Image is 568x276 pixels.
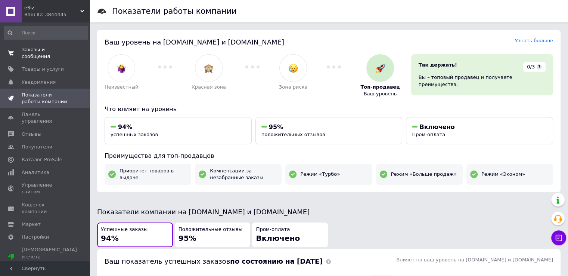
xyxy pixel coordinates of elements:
span: 94% [118,123,132,131]
span: Настройки [22,234,49,240]
img: :disappointed_relieved: [289,64,298,73]
input: Поиск [4,26,88,40]
span: Так держать! [419,62,457,68]
img: :see_no_evil: [204,64,213,73]
span: Управление сайтом [22,182,69,195]
div: 0/3 [523,62,546,72]
span: eSiz [24,4,80,11]
button: Чат с покупателем [551,230,566,245]
span: Отзывы [22,131,41,138]
span: Положительные отзывы [179,226,242,233]
h1: Показатели работы компании [112,7,237,16]
span: Товары и услуги [22,66,64,73]
span: Панель управления [22,111,69,125]
button: Пром-оплатаВключено [252,223,328,248]
span: Включено [419,123,454,131]
span: Заказы и сообщения [22,46,69,60]
span: Ваш уровень [364,91,397,97]
span: [DEMOGRAPHIC_DATA] и счета [22,246,77,267]
span: Режим «Эконом» [481,171,525,178]
button: Положительные отзывы95% [175,223,251,248]
span: Режим «Турбо» [300,171,340,178]
span: Компенсации за незабранные заказы [210,168,278,181]
span: Кошелек компании [22,202,69,215]
a: Узнать больше [515,38,553,43]
span: ? [537,64,542,70]
span: Успешные заказы [101,226,148,233]
span: Влияет на ваш уровень на [DOMAIN_NAME] и [DOMAIN_NAME] [396,257,553,263]
div: Вы – топовый продавец и получаете преимущества. [419,74,546,88]
div: Prom микс 1 000 [22,260,77,267]
span: Зона риска [279,84,308,91]
span: 95% [179,234,196,243]
span: Уведомления [22,79,56,86]
button: 94%успешных заказов [105,117,252,144]
button: ВключеноПром-оплата [406,117,553,144]
span: Покупатели [22,144,52,150]
span: Красная зона [192,84,226,91]
span: Пром-оплата [412,132,445,137]
span: Топ-продавец [360,84,400,91]
span: Аналитика [22,169,49,176]
b: по состоянию на [DATE] [230,257,322,265]
img: :woman-shrugging: [117,64,126,73]
button: Успешные заказы94% [97,223,173,248]
span: Пром-оплата [256,226,290,233]
span: Приоритет товаров в выдаче [120,168,187,181]
span: положительных отзывов [261,132,325,137]
img: :rocket: [376,64,385,73]
span: Режим «Больше продаж» [391,171,457,178]
span: Что влияет на уровень [105,105,177,113]
button: 95%положительных отзывов [255,117,403,144]
span: 94% [101,234,119,243]
span: Ваш показатель успешных заказов [105,257,322,265]
span: Неизвестный [105,84,139,91]
span: успешных заказов [111,132,158,137]
span: Ваш уровень на [DOMAIN_NAME] и [DOMAIN_NAME] [105,38,284,46]
span: Показатели компании на [DOMAIN_NAME] и [DOMAIN_NAME] [97,208,310,216]
span: Преимущества для топ-продавцов [105,152,214,159]
span: Показатели работы компании [22,92,69,105]
span: Каталог ProSale [22,156,62,163]
span: Включено [256,234,300,243]
span: 95% [269,123,283,131]
span: Маркет [22,221,41,228]
div: Ваш ID: 3844445 [24,11,90,18]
